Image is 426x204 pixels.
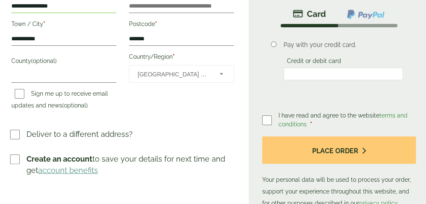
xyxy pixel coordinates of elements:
input: Sign me up to receive email updates and news(optional) [15,89,24,99]
strong: Create an account [26,154,92,163]
label: Town / City [11,18,116,32]
span: United Kingdom (UK) [138,65,208,83]
span: Country/Region [129,65,234,83]
abbr: required [43,21,45,27]
label: Sign me up to receive email updates and news [11,90,108,111]
span: (optional) [31,58,57,64]
span: I have read and agree to the website [279,112,408,128]
a: account benefits [38,166,98,175]
img: ppcp-gateway.png [346,9,385,20]
label: Country/Region [129,51,234,65]
p: to save your details for next time and get [26,153,235,176]
a: terms and conditions [279,112,408,128]
label: Credit or debit card [284,58,344,67]
img: stripe.png [293,9,326,19]
label: Postcode [129,18,234,32]
abbr: required [155,21,157,27]
span: (optional) [62,102,88,109]
abbr: required [310,121,312,128]
p: Deliver to a different address? [26,128,133,140]
abbr: required [173,53,175,60]
iframe: Secure card payment input frame [286,70,400,78]
label: County [11,55,116,69]
button: Place order [262,136,416,164]
p: Pay with your credit card. [284,40,403,50]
